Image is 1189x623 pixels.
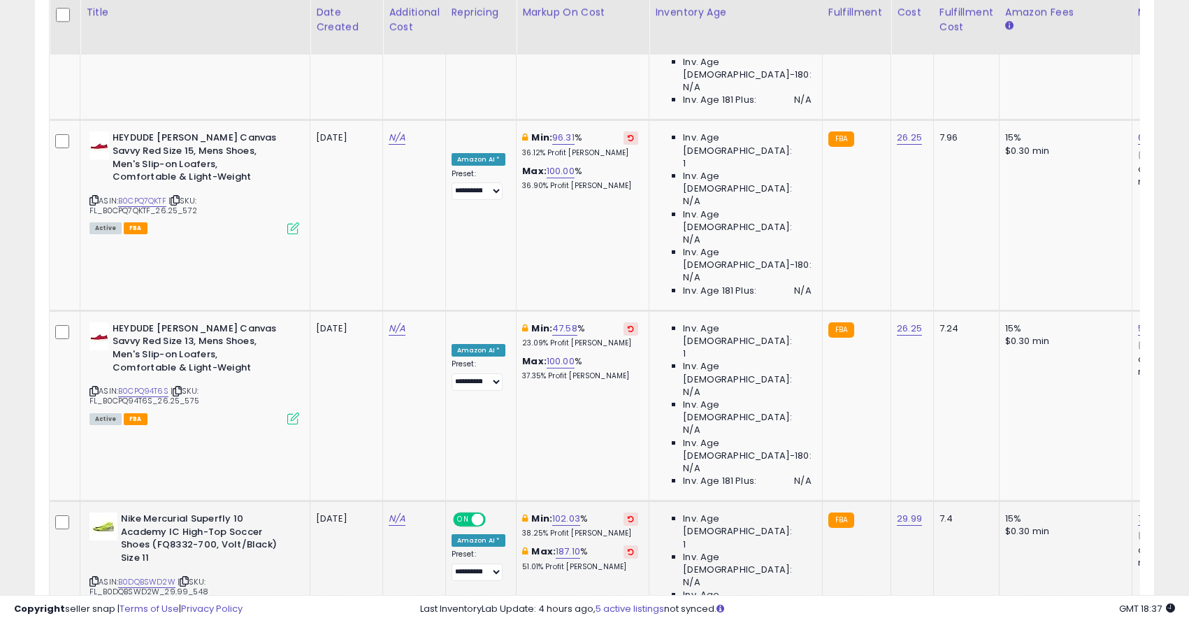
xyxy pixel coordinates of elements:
[683,195,700,208] span: N/A
[655,5,816,20] div: Inventory Age
[89,195,197,216] span: | SKU: FL_B0CPQ7QKTF_26.25_572
[89,322,109,350] img: 21XLfwlYbCL._SL40_.jpg
[683,246,811,271] span: Inv. Age [DEMOGRAPHIC_DATA]-180:
[454,514,472,526] span: ON
[89,513,117,540] img: 31YE9JsS6WL._SL40_.jpg
[14,602,65,615] strong: Copyright
[683,285,756,297] span: Inv. Age 181 Plus:
[897,322,922,336] a: 26.25
[1005,5,1126,20] div: Amazon Fees
[552,322,577,336] a: 47.58
[89,222,122,234] span: All listings currently available for purchase on Amazon
[683,234,700,246] span: N/A
[89,385,199,406] span: | SKU: FL_B0CPQ94T6S_26.25_575
[522,322,638,348] div: %
[683,551,811,576] span: Inv. Age [DEMOGRAPHIC_DATA]:
[452,359,506,391] div: Preset:
[522,513,638,538] div: %
[828,131,854,147] small: FBA
[389,512,405,526] a: N/A
[683,424,700,436] span: N/A
[794,94,811,106] span: N/A
[420,603,1175,616] div: Last InventoryLab Update: 4 hours ago, not synced.
[683,170,811,195] span: Inv. Age [DEMOGRAPHIC_DATA]:
[531,322,552,335] b: Min:
[683,399,811,424] span: Inv. Age [DEMOGRAPHIC_DATA]:
[522,5,643,20] div: Markup on Cost
[531,131,552,144] b: Min:
[181,602,243,615] a: Privacy Policy
[389,322,405,336] a: N/A
[89,131,109,159] img: 21XLfwlYbCL._SL40_.jpg
[316,131,372,144] div: [DATE]
[452,534,506,547] div: Amazon AI *
[683,56,811,81] span: Inv. Age [DEMOGRAPHIC_DATA]-180:
[124,413,147,425] span: FBA
[939,322,988,335] div: 7.24
[522,133,528,142] i: This overrides the store level min markup for this listing
[1119,602,1175,615] span: 2025-09-13 18:37 GMT
[522,164,547,178] b: Max:
[939,131,988,144] div: 7.96
[683,131,811,157] span: Inv. Age [DEMOGRAPHIC_DATA]:
[522,338,638,348] p: 23.09% Profit [PERSON_NAME]
[1005,20,1014,32] small: Amazon Fees.
[89,413,122,425] span: All listings currently available for purchase on Amazon
[1005,525,1121,538] div: $0.30 min
[547,355,575,368] a: 100.00
[897,5,928,20] div: Cost
[124,222,147,234] span: FBA
[683,462,700,475] span: N/A
[939,5,993,34] div: Fulfillment Cost
[1138,322,1164,336] a: 54.09
[1005,513,1121,525] div: 15%
[522,148,638,158] p: 36.12% Profit [PERSON_NAME]
[113,131,282,187] b: HEYDUDE [PERSON_NAME] Canvas Savvy Red Size 15, Mens Shoes, Men's Slip-on Loafers, Comfortable & ...
[683,348,686,360] span: 1
[683,513,811,538] span: Inv. Age [DEMOGRAPHIC_DATA]:
[1138,512,1162,526] a: 79.99
[118,576,175,588] a: B0DQBSWD2W
[522,165,638,191] div: %
[794,285,811,297] span: N/A
[522,131,638,157] div: %
[452,550,506,581] div: Preset:
[683,81,700,94] span: N/A
[389,131,405,145] a: N/A
[316,322,372,335] div: [DATE]
[86,5,304,20] div: Title
[683,437,811,462] span: Inv. Age [DEMOGRAPHIC_DATA]-180:
[683,322,811,348] span: Inv. Age [DEMOGRAPHIC_DATA]:
[121,513,291,568] b: Nike Mercurial Superfly 10 Academy IC High-Top Soccer Shoes (FQ8332-700, Volt/Black) Size 11
[897,512,922,526] a: 29.99
[531,512,552,525] b: Min:
[452,344,506,357] div: Amazon AI *
[89,131,299,232] div: ASIN:
[1005,322,1121,335] div: 15%
[828,513,854,528] small: FBA
[522,545,638,571] div: %
[897,131,922,145] a: 26.25
[1005,131,1121,144] div: 15%
[118,195,166,207] a: B0CPQ7QKTF
[452,169,506,201] div: Preset:
[683,475,756,487] span: Inv. Age 181 Plus:
[1138,131,1163,145] a: 69.99
[113,322,282,378] b: HEYDUDE [PERSON_NAME] Canvas Savvy Red Size 13, Mens Shoes, Men's Slip-on Loafers, Comfortable & ...
[828,5,885,20] div: Fulfillment
[683,576,700,589] span: N/A
[828,322,854,338] small: FBA
[547,164,575,178] a: 100.00
[596,602,664,615] a: 5 active listings
[120,602,179,615] a: Terms of Use
[316,5,377,34] div: Date Created
[556,545,580,559] a: 187.10
[628,134,634,141] i: Revert to store-level Min Markup
[683,208,811,234] span: Inv. Age [DEMOGRAPHIC_DATA]:
[522,355,547,368] b: Max:
[389,5,440,34] div: Additional Cost
[316,513,372,525] div: [DATE]
[89,322,299,423] div: ASIN:
[683,94,756,106] span: Inv. Age 181 Plus:
[522,181,638,191] p: 36.90% Profit [PERSON_NAME]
